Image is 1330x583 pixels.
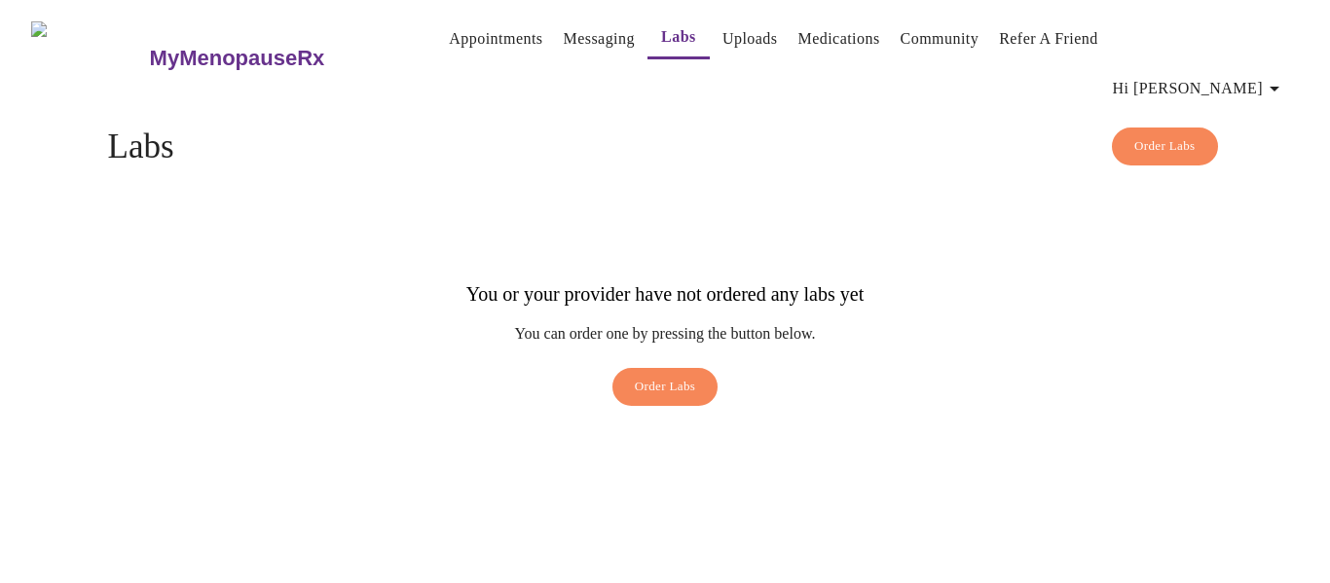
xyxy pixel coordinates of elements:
[31,21,147,94] img: MyMenopauseRx Logo
[722,25,778,53] a: Uploads
[635,376,696,398] span: Order Labs
[991,19,1106,58] button: Refer a Friend
[1113,75,1286,102] span: Hi [PERSON_NAME]
[555,19,642,58] button: Messaging
[893,19,987,58] button: Community
[715,19,786,58] button: Uploads
[901,25,979,53] a: Community
[1112,128,1218,165] button: Order Labs
[999,25,1098,53] a: Refer a Friend
[1105,69,1294,108] button: Hi [PERSON_NAME]
[661,23,696,51] a: Labs
[1134,135,1196,158] span: Order Labs
[449,25,542,53] a: Appointments
[612,368,719,406] button: Order Labs
[466,283,864,306] h3: You or your provider have not ordered any labs yet
[441,19,550,58] button: Appointments
[647,18,710,59] button: Labs
[147,24,402,92] a: MyMenopauseRx
[466,325,864,343] p: You can order one by pressing the button below.
[108,128,1223,166] h4: Labs
[563,25,634,53] a: Messaging
[608,368,723,416] a: Order Labs
[797,25,879,53] a: Medications
[150,46,325,71] h3: MyMenopauseRx
[790,19,887,58] button: Medications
